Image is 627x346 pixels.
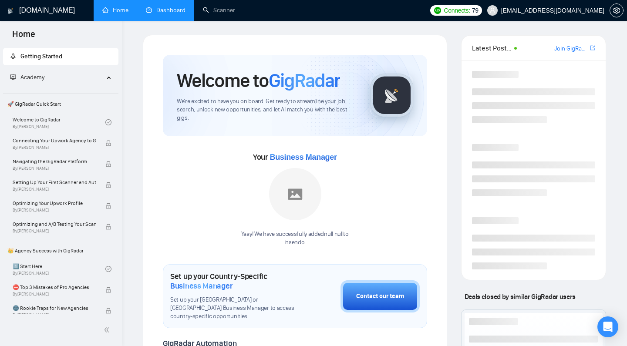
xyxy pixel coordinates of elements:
[170,272,297,291] h1: Set up your Country-Specific
[4,95,118,113] span: 🚀 GigRadar Quick Start
[370,74,414,117] img: gigradar-logo.png
[13,166,96,171] span: By [PERSON_NAME]
[461,289,579,304] span: Deals closed by similar GigRadar users
[3,48,118,65] li: Getting Started
[472,43,512,54] span: Latest Posts from the GigRadar Community
[597,316,618,337] div: Open Intercom Messenger
[13,187,96,192] span: By [PERSON_NAME]
[177,69,340,92] h1: Welcome to
[104,326,112,334] span: double-left
[610,3,624,17] button: setting
[269,168,321,220] img: placeholder.png
[13,312,96,318] span: By [PERSON_NAME]
[241,239,349,247] p: Insendo .
[13,178,96,187] span: Setting Up Your First Scanner and Auto-Bidder
[13,145,96,150] span: By [PERSON_NAME]
[105,140,111,146] span: lock
[105,224,111,230] span: lock
[13,220,96,228] span: Optimizing and A/B Testing Your Scanner for Better Results
[434,7,441,14] img: upwork-logo.png
[146,7,185,14] a: dashboardDashboard
[13,259,105,279] a: 1️⃣ Start HereBy[PERSON_NAME]
[20,53,62,60] span: Getting Started
[105,266,111,272] span: check-circle
[13,208,96,213] span: By [PERSON_NAME]
[241,230,349,247] div: Yaay! We have successfully added null null to
[590,44,595,51] span: export
[13,283,96,292] span: ⛔ Top 3 Mistakes of Pro Agencies
[105,119,111,125] span: check-circle
[489,7,496,13] span: user
[340,280,420,312] button: Contact our team
[554,44,588,54] a: Join GigRadar Slack Community
[13,292,96,297] span: By [PERSON_NAME]
[4,242,118,259] span: 👑 Agency Success with GigRadar
[5,28,42,46] span: Home
[444,6,470,15] span: Connects:
[13,199,96,208] span: Optimizing Your Upwork Profile
[203,7,235,14] a: searchScanner
[105,287,111,293] span: lock
[7,4,13,18] img: logo
[356,292,404,301] div: Contact our team
[10,53,16,59] span: rocket
[13,136,96,145] span: Connecting Your Upwork Agency to GigRadar
[10,74,44,81] span: Academy
[177,97,356,122] span: We're excited to have you on board. Get ready to streamline your job search, unlock new opportuni...
[170,296,297,321] span: Set up your [GEOGRAPHIC_DATA] or [GEOGRAPHIC_DATA] Business Manager to access country-specific op...
[270,153,337,161] span: Business Manager
[253,152,337,162] span: Your
[20,74,44,81] span: Academy
[170,281,233,291] span: Business Manager
[105,308,111,314] span: lock
[13,304,96,312] span: 🌚 Rookie Traps for New Agencies
[13,157,96,166] span: Navigating the GigRadar Platform
[269,69,340,92] span: GigRadar
[105,203,111,209] span: lock
[102,7,128,14] a: homeHome
[610,7,623,14] span: setting
[105,161,111,167] span: lock
[105,182,111,188] span: lock
[610,7,624,14] a: setting
[472,6,479,15] span: 79
[10,74,16,80] span: fund-projection-screen
[13,113,105,132] a: Welcome to GigRadarBy[PERSON_NAME]
[13,228,96,234] span: By [PERSON_NAME]
[590,44,595,52] a: export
